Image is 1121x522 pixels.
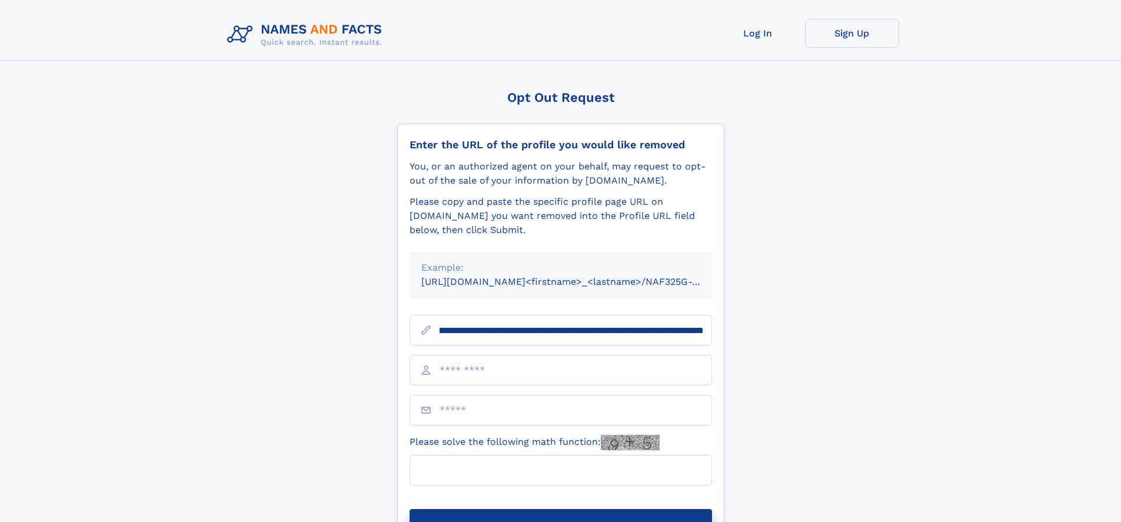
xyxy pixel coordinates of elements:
[421,276,734,287] small: [URL][DOMAIN_NAME]<firstname>_<lastname>/NAF325G-xxxxxxxx
[410,159,712,188] div: You, or an authorized agent on your behalf, may request to opt-out of the sale of your informatio...
[711,19,805,48] a: Log In
[421,261,700,275] div: Example:
[410,195,712,237] div: Please copy and paste the specific profile page URL on [DOMAIN_NAME] you want removed into the Pr...
[410,138,712,151] div: Enter the URL of the profile you would like removed
[397,90,724,105] div: Opt Out Request
[410,435,660,450] label: Please solve the following math function:
[222,19,392,51] img: Logo Names and Facts
[805,19,899,48] a: Sign Up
